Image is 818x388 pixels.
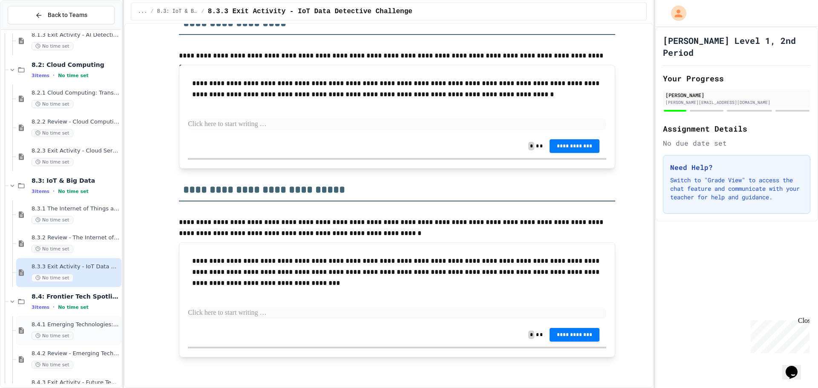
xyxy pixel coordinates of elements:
[202,8,204,15] span: /
[208,6,412,17] span: 8.3.3 Exit Activity - IoT Data Detective Challenge
[663,72,810,84] h2: Your Progress
[32,245,73,253] span: No time set
[32,42,73,50] span: No time set
[663,138,810,148] div: No due date set
[32,332,73,340] span: No time set
[32,234,120,241] span: 8.3.2 Review - The Internet of Things and Big Data
[32,129,73,137] span: No time set
[32,350,120,357] span: 8.4.2 Review - Emerging Technologies: Shaping Our Digital Future
[32,61,120,69] span: 8.2: Cloud Computing
[663,34,810,58] h1: [PERSON_NAME] Level 1, 2nd Period
[53,188,55,195] span: •
[32,89,120,97] span: 8.2.1 Cloud Computing: Transforming the Digital World
[32,361,73,369] span: No time set
[58,189,89,194] span: No time set
[747,317,809,353] iframe: chat widget
[665,99,808,106] div: [PERSON_NAME][EMAIL_ADDRESS][DOMAIN_NAME]
[665,91,808,99] div: [PERSON_NAME]
[58,305,89,310] span: No time set
[32,305,49,310] span: 3 items
[32,118,120,126] span: 8.2.2 Review - Cloud Computing
[32,189,49,194] span: 3 items
[32,216,73,224] span: No time set
[58,73,89,78] span: No time set
[32,321,120,328] span: 8.4.1 Emerging Technologies: Shaping Our Digital Future
[32,293,120,300] span: 8.4: Frontier Tech Spotlight
[150,8,153,15] span: /
[32,274,73,282] span: No time set
[32,379,120,386] span: 8.4.3 Exit Activity - Future Tech Challenge
[32,177,120,184] span: 8.3: IoT & Big Data
[138,8,147,15] span: ...
[53,72,55,79] span: •
[3,3,59,54] div: Chat with us now!Close
[32,263,120,270] span: 8.3.3 Exit Activity - IoT Data Detective Challenge
[157,8,198,15] span: 8.3: IoT & Big Data
[48,11,87,20] span: Back to Teams
[662,3,688,23] div: My Account
[32,205,120,213] span: 8.3.1 The Internet of Things and Big Data: Our Connected Digital World
[670,162,803,172] h3: Need Help?
[663,123,810,135] h2: Assignment Details
[32,73,49,78] span: 3 items
[32,158,73,166] span: No time set
[32,100,73,108] span: No time set
[670,176,803,201] p: Switch to "Grade View" to access the chat feature and communicate with your teacher for help and ...
[32,147,120,155] span: 8.2.3 Exit Activity - Cloud Service Detective
[782,354,809,379] iframe: chat widget
[53,304,55,310] span: •
[32,32,120,39] span: 8.1.3 Exit Activity - AI Detective
[8,6,115,24] button: Back to Teams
